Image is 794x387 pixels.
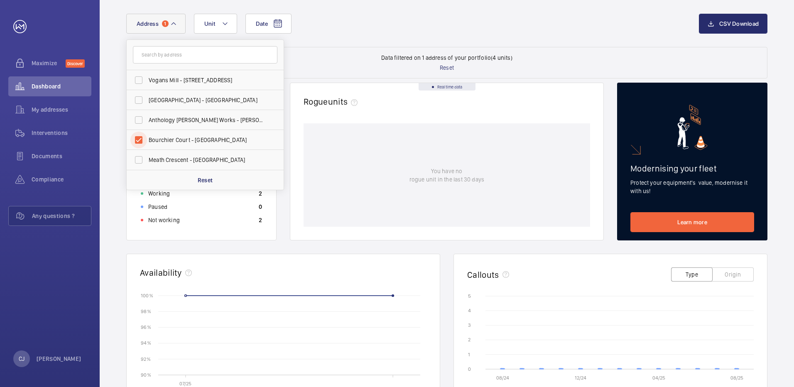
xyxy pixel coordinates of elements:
text: 4 [468,308,471,314]
h2: Rogue [304,96,361,107]
a: Learn more [630,212,754,232]
img: marketing-card.svg [677,105,708,150]
text: 12/24 [575,375,586,381]
text: 3 [468,322,471,328]
text: 94 % [141,340,151,346]
p: 2 [259,189,262,198]
text: 2 [468,337,471,343]
span: units [328,96,361,107]
button: CSV Download [699,14,767,34]
text: 5 [468,293,471,299]
p: [PERSON_NAME] [37,355,81,363]
span: [GEOGRAPHIC_DATA] - [GEOGRAPHIC_DATA] [149,96,263,104]
text: 08/25 [730,375,743,381]
span: CSV Download [719,20,759,27]
span: 1 [162,20,169,27]
p: You have no rogue unit in the last 30 days [409,167,484,184]
span: Maximize [32,59,66,67]
button: Date [245,14,292,34]
p: Working [148,189,170,198]
span: Dashboard [32,82,91,91]
span: Any questions ? [32,212,91,220]
text: 92 % [141,356,151,362]
p: Not working [148,216,180,224]
button: Unit [194,14,237,34]
p: Paused [148,203,167,211]
h2: Availability [140,267,182,278]
span: My addresses [32,105,91,114]
p: Protect your equipment's value, modernise it with us! [630,179,754,195]
span: Vogans Mill - [STREET_ADDRESS] [149,76,263,84]
text: 08/24 [496,375,509,381]
span: Bourchier Court - [GEOGRAPHIC_DATA] [149,136,263,144]
span: Address [137,20,159,27]
input: Search by address [133,46,277,64]
span: Anthology [PERSON_NAME] Works - [PERSON_NAME][GEOGRAPHIC_DATA] [149,116,263,124]
p: Reset [198,176,213,184]
span: Unit [204,20,215,27]
text: 0 [468,366,471,372]
span: Compliance [32,175,91,184]
h2: Callouts [467,269,499,280]
text: 07/25 [179,381,191,387]
div: Real time data [419,83,475,91]
button: Address1 [126,14,186,34]
button: Origin [712,267,754,282]
span: Documents [32,152,91,160]
p: 0 [259,203,262,211]
text: 98 % [141,309,151,314]
p: 2 [259,216,262,224]
text: 96 % [141,324,151,330]
span: Meath Crescent - [GEOGRAPHIC_DATA] [149,156,263,164]
button: Type [671,267,713,282]
text: 90 % [141,372,151,377]
span: Interventions [32,129,91,137]
h2: Modernising your fleet [630,163,754,174]
text: 1 [468,352,470,358]
span: Date [256,20,268,27]
p: Reset [440,64,454,72]
p: CJ [19,355,25,363]
span: Discover [66,59,85,68]
p: Data filtered on 1 address of your portfolio (4 units) [381,54,512,62]
text: 100 % [141,292,153,298]
text: 04/25 [652,375,665,381]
